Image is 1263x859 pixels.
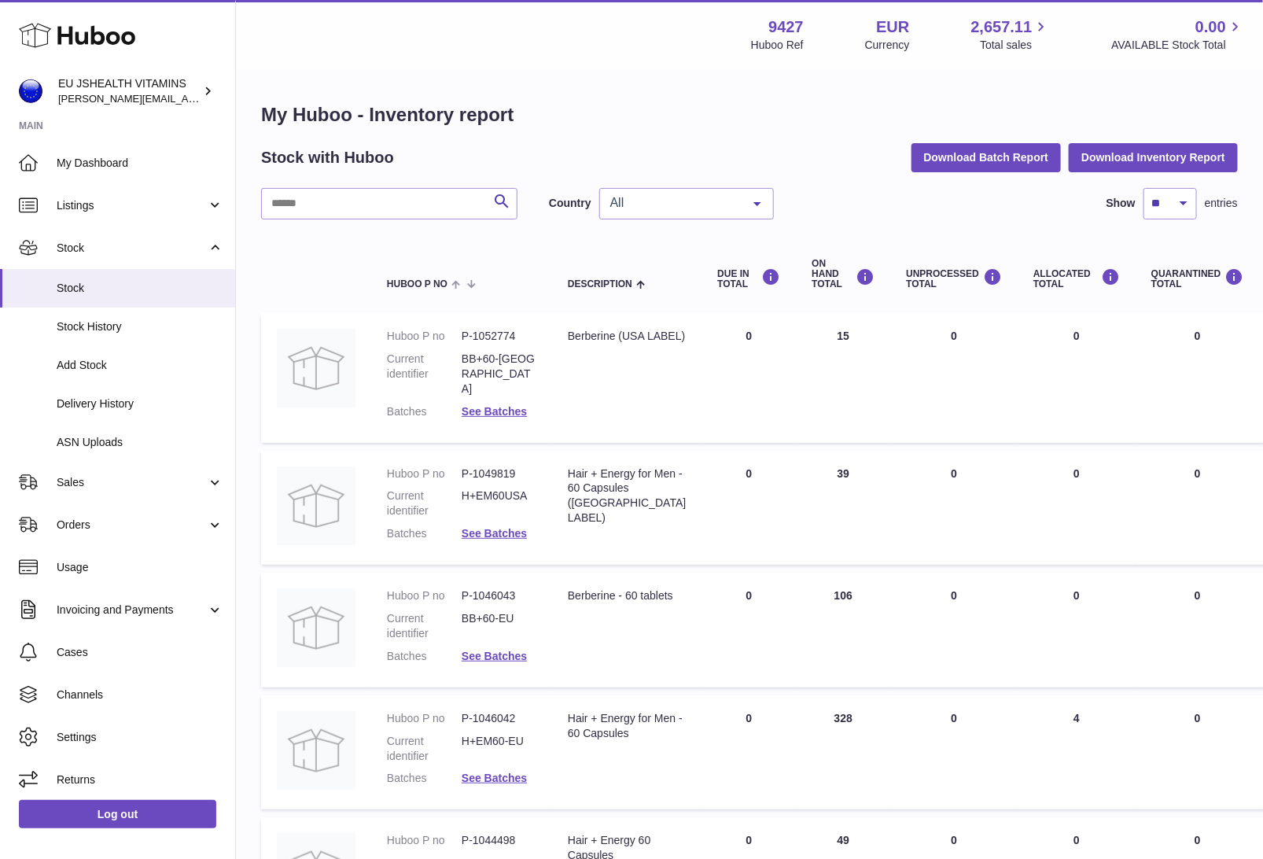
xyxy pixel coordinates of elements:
div: ALLOCATED Total [1033,268,1120,289]
img: laura@jessicasepel.com [19,79,42,103]
td: 0 [701,573,796,688]
div: Huboo Ref [751,38,804,53]
dt: Current identifier [387,611,462,641]
div: Berberine (USA LABEL) [568,329,686,344]
span: AVAILABLE Stock Total [1111,38,1244,53]
td: 0 [701,451,796,566]
td: 0 [890,573,1018,688]
a: See Batches [462,527,527,540]
img: product image [277,588,355,667]
div: EU JSHEALTH VITAMINS [58,76,200,106]
strong: EUR [876,17,909,38]
dt: Batches [387,526,462,541]
td: 39 [796,451,890,566]
span: Add Stock [57,358,223,373]
span: Stock History [57,319,223,334]
span: Stock [57,281,223,296]
span: Channels [57,688,223,702]
dt: Batches [387,771,462,786]
img: product image [277,711,355,790]
span: Huboo P no [387,279,447,289]
a: See Batches [462,772,527,784]
dd: BB+60-EU [462,611,536,641]
dt: Huboo P no [387,329,462,344]
span: 0 [1195,834,1201,846]
label: Country [549,196,591,211]
dd: BB+60-[GEOGRAPHIC_DATA] [462,352,536,396]
dd: P-1052774 [462,329,536,344]
span: All [606,195,742,211]
a: 2,657.11 Total sales [971,17,1051,53]
dt: Batches [387,404,462,419]
div: ON HAND Total [812,259,875,290]
td: 0 [1018,313,1136,442]
button: Download Batch Report [911,143,1062,171]
div: Berberine - 60 tablets [568,588,686,603]
span: Stock [57,241,207,256]
a: Log out [19,800,216,828]
td: 0 [890,451,1018,566]
dd: P-1046042 [462,711,536,726]
h1: My Huboo - Inventory report [261,102,1238,127]
span: Listings [57,198,207,213]
span: Orders [57,518,207,533]
td: 0 [1018,451,1136,566]
span: 0 [1195,712,1201,724]
span: My Dashboard [57,156,223,171]
dt: Current identifier [387,488,462,518]
strong: 9427 [768,17,804,38]
dd: H+EM60USA [462,488,536,518]
dt: Batches [387,649,462,664]
dt: Current identifier [387,734,462,764]
div: UNPROCESSED Total [906,268,1002,289]
div: Hair + Energy for Men - 60 Capsules [568,711,686,741]
dd: P-1044498 [462,833,536,848]
div: QUARANTINED Total [1151,268,1244,289]
span: Settings [57,730,223,745]
span: Invoicing and Payments [57,603,207,618]
h2: Stock with Huboo [261,147,394,168]
span: Delivery History [57,396,223,411]
span: [PERSON_NAME][EMAIL_ADDRESS][DOMAIN_NAME] [58,92,315,105]
a: 0.00 AVAILABLE Stock Total [1111,17,1244,53]
button: Download Inventory Report [1069,143,1238,171]
div: DUE IN TOTAL [717,268,780,289]
span: Cases [57,645,223,660]
div: Currency [865,38,910,53]
dd: H+EM60-EU [462,734,536,764]
span: 0 [1195,330,1201,342]
span: 2,657.11 [971,17,1033,38]
td: 0 [701,313,796,442]
span: entries [1205,196,1238,211]
td: 0 [1018,573,1136,688]
dt: Current identifier [387,352,462,396]
dt: Huboo P no [387,466,462,481]
td: 0 [890,695,1018,810]
img: product image [277,329,355,407]
td: 0 [890,313,1018,442]
dt: Huboo P no [387,833,462,848]
span: 0 [1195,589,1201,602]
dd: P-1049819 [462,466,536,481]
a: See Batches [462,650,527,662]
span: Returns [57,772,223,787]
label: Show [1107,196,1136,211]
span: Usage [57,560,223,575]
div: Hair + Energy for Men - 60 Capsules ([GEOGRAPHIC_DATA] LABEL) [568,466,686,526]
dt: Huboo P no [387,588,462,603]
a: See Batches [462,405,527,418]
span: Sales [57,475,207,490]
span: 0.00 [1195,17,1226,38]
span: 0 [1195,467,1201,480]
dt: Huboo P no [387,711,462,726]
td: 0 [701,695,796,810]
span: Description [568,279,632,289]
td: 328 [796,695,890,810]
span: Total sales [980,38,1050,53]
td: 4 [1018,695,1136,810]
td: 15 [796,313,890,442]
td: 106 [796,573,890,688]
dd: P-1046043 [462,588,536,603]
img: product image [277,466,355,545]
span: ASN Uploads [57,435,223,450]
